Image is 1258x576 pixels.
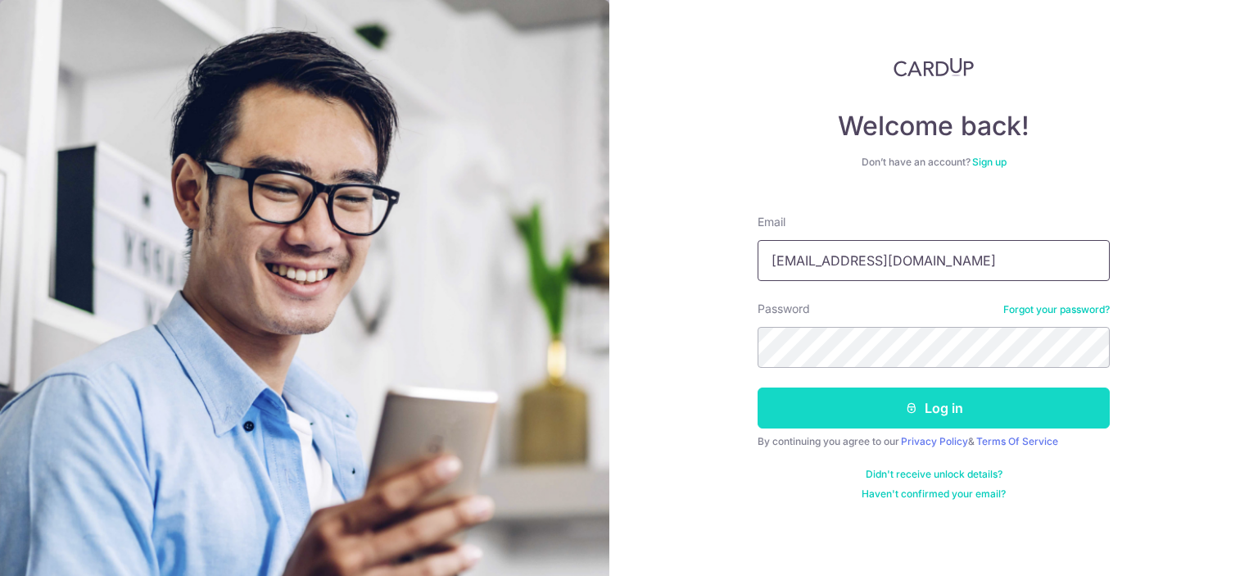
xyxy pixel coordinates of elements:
button: Log in [758,388,1110,429]
a: Sign up [972,156,1007,168]
h4: Welcome back! [758,110,1110,143]
a: Haven't confirmed your email? [862,488,1006,501]
div: Don’t have an account? [758,156,1110,169]
label: Password [758,301,810,317]
img: CardUp Logo [894,57,974,77]
div: By continuing you agree to our & [758,435,1110,448]
input: Enter your Email [758,240,1110,281]
a: Privacy Policy [901,435,968,447]
label: Email [758,214,785,230]
a: Didn't receive unlock details? [866,468,1002,481]
a: Forgot your password? [1003,303,1110,316]
a: Terms Of Service [976,435,1058,447]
